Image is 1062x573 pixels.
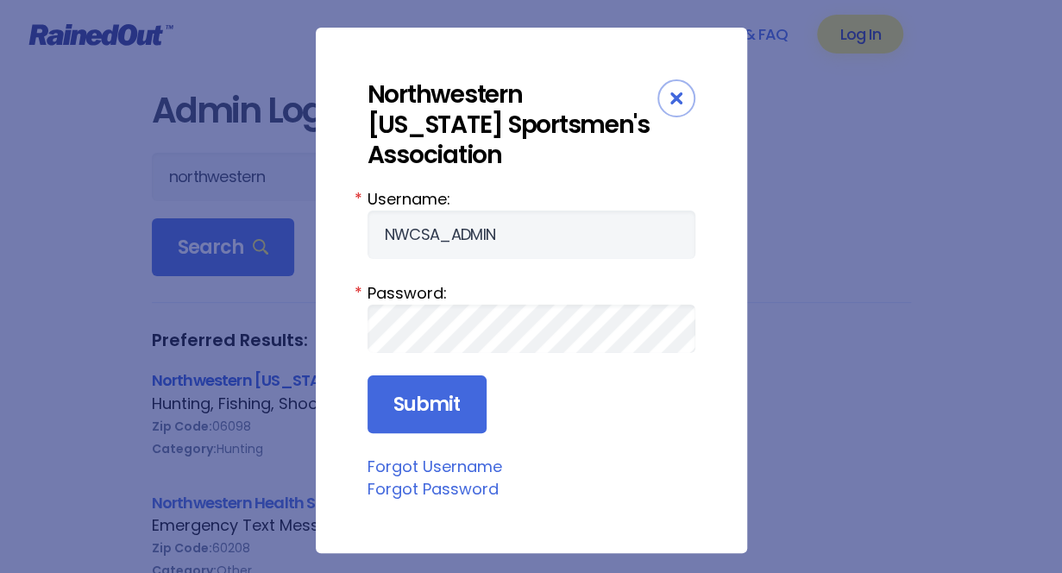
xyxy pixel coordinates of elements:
label: Password: [368,281,695,305]
a: Forgot Password [368,478,499,500]
div: Close [657,79,695,117]
div: Northwestern [US_STATE] Sportsmen's Association [368,79,657,170]
a: Forgot Username [368,456,502,477]
label: Username: [368,187,695,211]
input: Submit [368,375,487,434]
